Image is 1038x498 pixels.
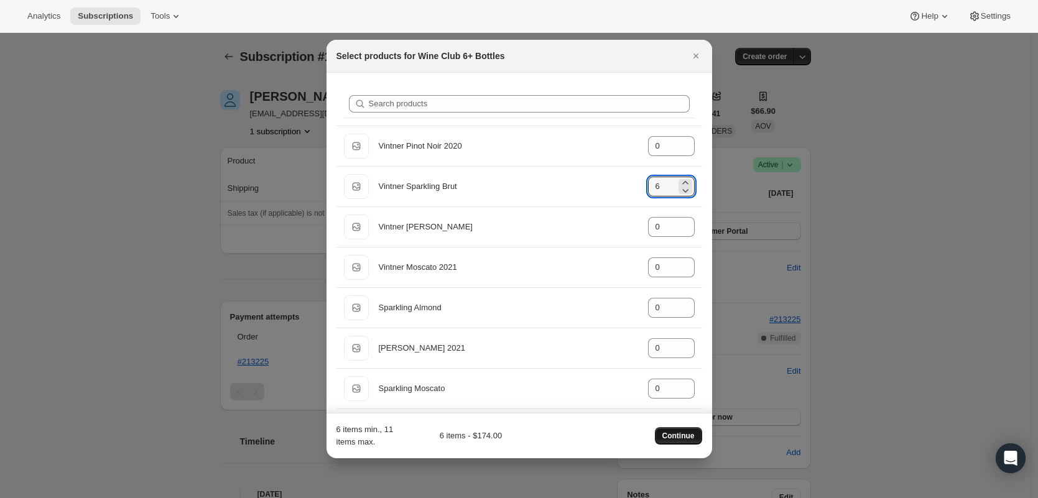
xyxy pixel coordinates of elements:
[981,11,1011,21] span: Settings
[662,431,695,441] span: Continue
[921,11,938,21] span: Help
[143,7,190,25] button: Tools
[687,47,705,65] button: Close
[379,180,638,193] div: Vintner Sparkling Brut
[27,11,60,21] span: Analytics
[336,423,396,448] div: 6 items min., 11 items max.
[151,11,170,21] span: Tools
[901,7,958,25] button: Help
[401,430,502,442] div: 6 items - $174.00
[336,50,505,62] h2: Select products for Wine Club 6+ Bottles
[70,7,141,25] button: Subscriptions
[78,11,133,21] span: Subscriptions
[379,382,638,395] div: Sparkling Moscato
[20,7,68,25] button: Analytics
[996,443,1026,473] div: Open Intercom Messenger
[379,342,638,354] div: [PERSON_NAME] 2021
[379,261,638,274] div: Vintner Moscato 2021
[379,302,638,314] div: Sparkling Almond
[961,7,1018,25] button: Settings
[379,140,638,152] div: Vintner Pinot Noir 2020
[369,95,690,113] input: Search products
[655,427,702,445] button: Continue
[379,221,638,233] div: Vintner [PERSON_NAME]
